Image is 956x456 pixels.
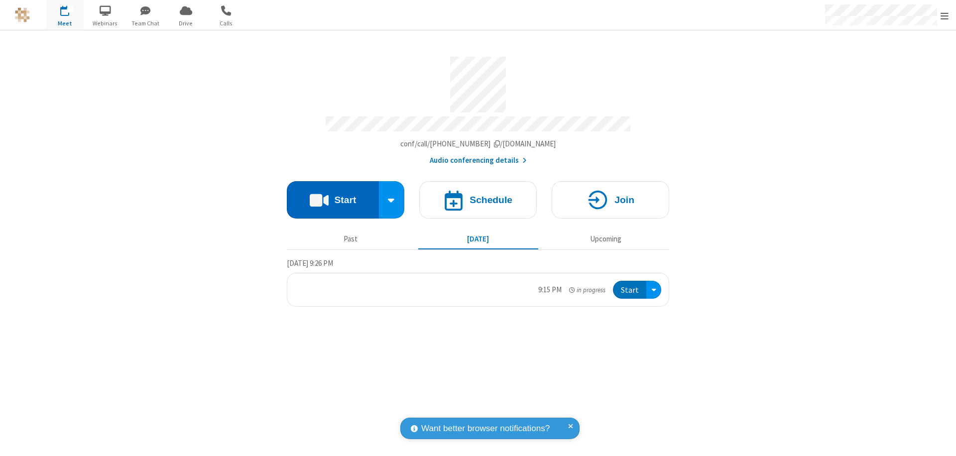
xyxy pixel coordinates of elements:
[614,195,634,205] h4: Join
[208,19,245,28] span: Calls
[291,229,411,248] button: Past
[287,49,669,166] section: Account details
[334,195,356,205] h4: Start
[287,258,333,268] span: [DATE] 9:26 PM
[15,7,30,22] img: QA Selenium DO NOT DELETE OR CHANGE
[419,181,537,219] button: Schedule
[552,181,669,219] button: Join
[46,19,84,28] span: Meet
[538,284,562,296] div: 9:15 PM
[87,19,124,28] span: Webinars
[470,195,512,205] h4: Schedule
[287,181,379,219] button: Start
[67,5,74,13] div: 1
[400,138,556,150] button: Copy my meeting room linkCopy my meeting room link
[646,281,661,299] div: Open menu
[546,229,666,248] button: Upcoming
[421,422,550,435] span: Want better browser notifications?
[418,229,538,248] button: [DATE]
[287,257,669,307] section: Today's Meetings
[569,285,605,295] em: in progress
[613,281,646,299] button: Start
[430,155,527,166] button: Audio conferencing details
[379,181,405,219] div: Start conference options
[167,19,205,28] span: Drive
[127,19,164,28] span: Team Chat
[400,139,556,148] span: Copy my meeting room link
